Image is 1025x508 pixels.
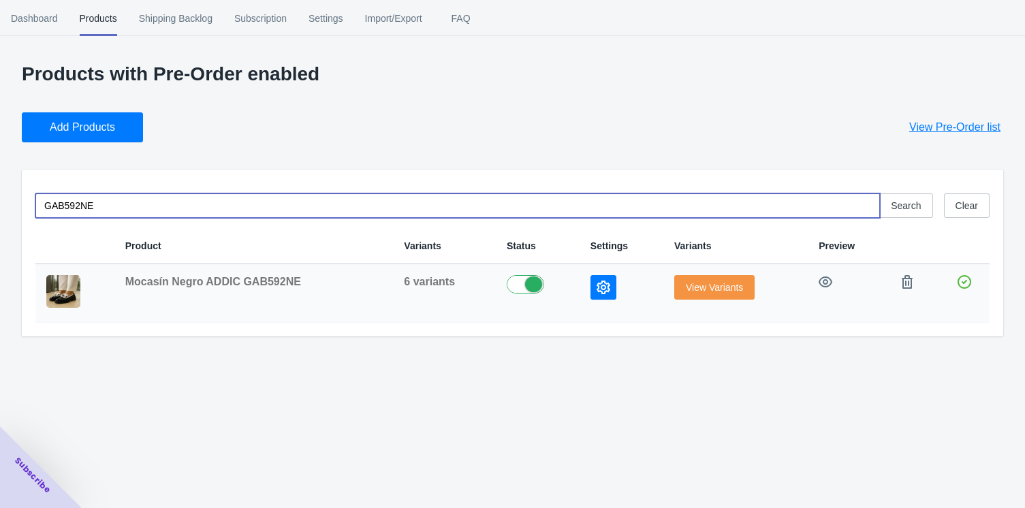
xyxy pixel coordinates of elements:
[125,240,161,251] span: Product
[12,455,53,496] span: Subscribe
[11,1,58,36] span: Dashboard
[404,276,455,287] span: 6 variants
[674,240,711,251] span: Variants
[891,200,921,211] span: Search
[909,121,1000,134] span: View Pre-Order list
[879,193,932,218] button: Search
[444,1,478,36] span: FAQ
[944,193,990,218] button: Clear
[819,240,855,251] span: Preview
[22,63,1003,85] p: Products with Pre-Order enabled
[125,276,301,287] span: Mocasín Negro ADDIC GAB592NE
[50,121,115,134] span: Add Products
[80,1,117,36] span: Products
[404,240,441,251] span: Variants
[956,200,978,211] span: Clear
[507,240,536,251] span: Status
[674,275,755,300] button: View Variants
[365,1,422,36] span: Import/Export
[590,240,628,251] span: Settings
[686,282,743,293] span: View Variants
[139,1,212,36] span: Shipping Backlog
[309,1,343,36] span: Settings
[22,112,143,142] button: Add Products
[234,1,287,36] span: Subscription
[35,193,880,218] input: Search products in pre-order list
[46,275,80,308] img: GAB592NEBL.png
[893,112,1017,142] button: View Pre-Order list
